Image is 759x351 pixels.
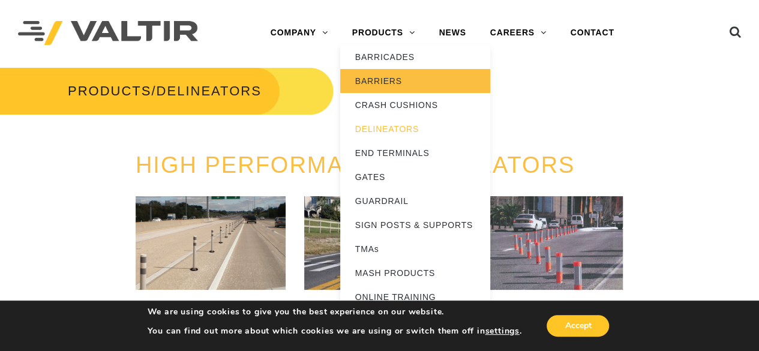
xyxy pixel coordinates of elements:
[157,83,262,98] span: DELINEATORS
[136,196,286,320] a: Dura-Post®
[340,165,490,189] a: GATES
[148,326,522,337] p: You can find out more about which cookies we are using or switch them off in .
[304,196,454,320] a: Dura-Post®VP
[340,45,490,69] a: BARRICADES
[340,189,490,213] a: GUARDRAIL
[559,21,626,45] a: CONTACT
[478,21,559,45] a: CAREERS
[473,196,623,320] a: KonaPost®
[340,261,490,285] a: MASH PRODUCTS
[340,93,490,117] a: CRASH CUSHIONS
[136,152,575,178] a: HIGH PERFORMANCE DELINEATORS
[340,237,490,261] a: TMAs
[340,213,490,237] a: SIGN POSTS & SUPPORTS
[485,326,519,337] button: settings
[340,69,490,93] a: BARRIERS
[18,21,198,46] img: Valtir
[68,83,151,98] a: PRODUCTS
[340,285,490,309] a: ONLINE TRAINING
[427,21,478,45] a: NEWS
[547,315,609,337] button: Accept
[340,21,427,45] a: PRODUCTS
[259,21,340,45] a: COMPANY
[340,117,490,141] a: DELINEATORS
[340,141,490,165] a: END TERMINALS
[148,307,522,317] p: We are using cookies to give you the best experience on our website.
